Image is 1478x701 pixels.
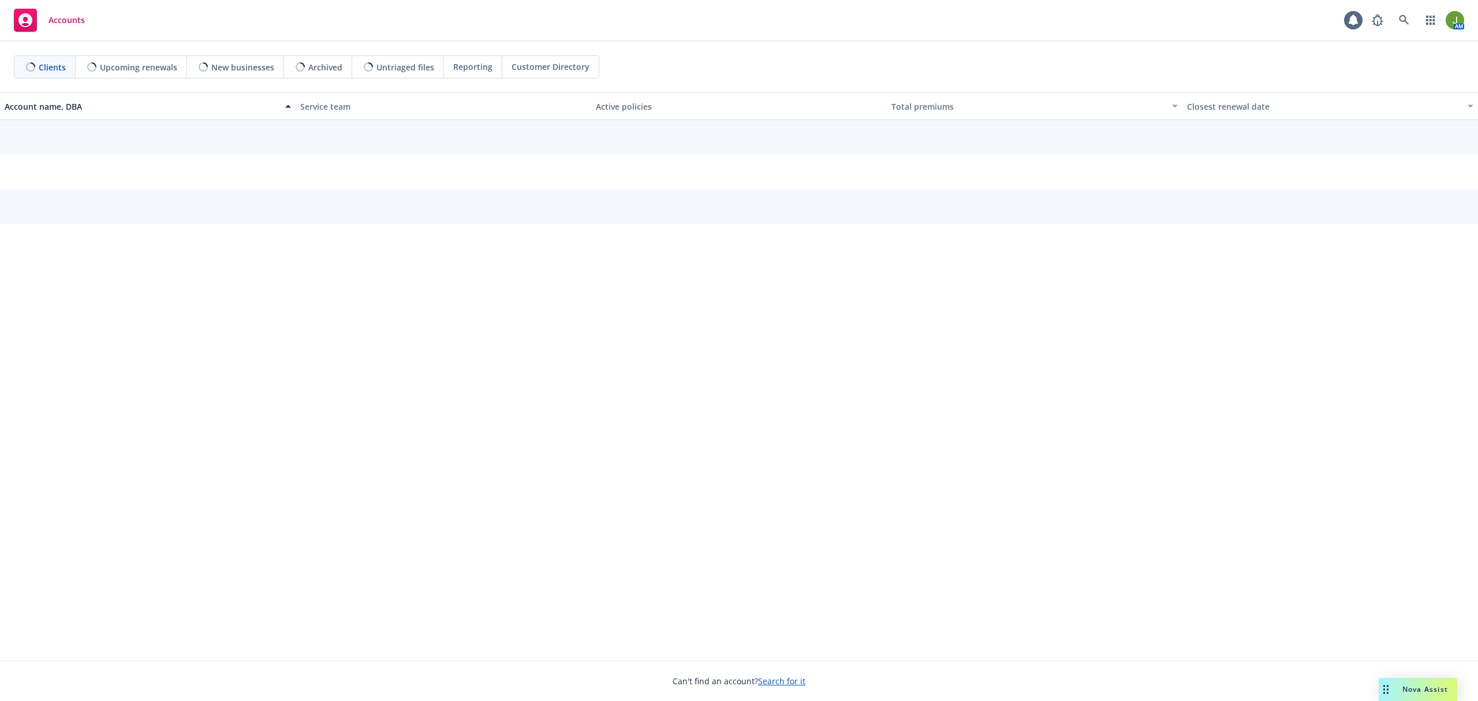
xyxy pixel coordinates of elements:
button: Nova Assist [1379,678,1457,701]
button: Total premiums [887,92,1182,120]
span: New businesses [211,61,274,73]
a: Report a Bug [1366,9,1389,32]
div: Account name, DBA [5,100,278,113]
div: Total premiums [891,100,1165,113]
span: Upcoming renewals [100,61,177,73]
button: Active policies [591,92,887,120]
button: Service team [296,92,591,120]
span: Archived [308,61,342,73]
span: Clients [39,61,66,73]
span: Customer Directory [512,61,589,73]
div: Active policies [596,100,882,113]
button: Closest renewal date [1182,92,1478,120]
div: Service team [300,100,587,113]
div: Drag to move [1379,678,1393,701]
div: Closest renewal date [1187,100,1461,113]
a: Search for it [758,676,805,687]
a: Switch app [1419,9,1442,32]
span: Can't find an account? [673,675,805,687]
span: Reporting [453,61,492,73]
span: Accounts [48,16,85,25]
span: Untriaged files [376,61,434,73]
span: Nova Assist [1402,684,1448,694]
img: photo [1446,11,1464,29]
a: Search [1393,9,1416,32]
a: Accounts [9,4,89,36]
